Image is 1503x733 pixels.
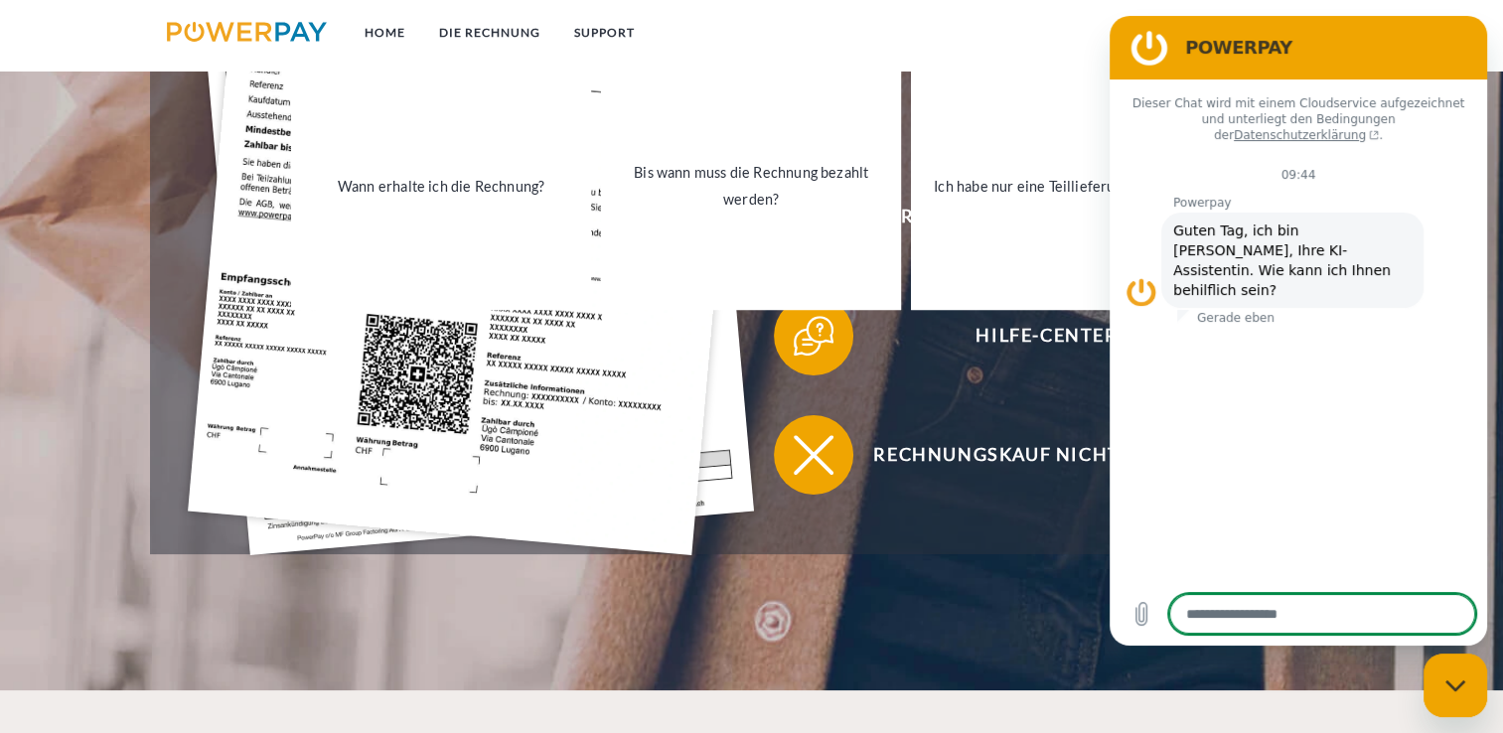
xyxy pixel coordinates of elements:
a: SUPPORT [557,15,652,51]
button: Rechnungskauf nicht möglich [774,415,1290,495]
img: qb_help.svg [789,311,838,361]
img: qb_close.svg [789,430,838,480]
iframe: Messaging-Fenster [1110,16,1487,646]
img: logo-powerpay.svg [167,22,327,42]
div: Bis wann muss die Rechnung bezahlt werden? [613,159,889,213]
span: Rechnungskauf nicht möglich [804,415,1290,495]
a: agb [1234,15,1295,51]
div: Wann erhalte ich die Rechnung? [303,173,579,200]
span: Hilfe-Center [804,296,1290,375]
iframe: Schaltfläche zum Öffnen des Messaging-Fensters; Konversation läuft [1424,654,1487,717]
a: DIE RECHNUNG [422,15,557,51]
div: Ich habe nur eine Teillieferung erhalten [923,173,1199,200]
a: Home [348,15,422,51]
button: Hilfe-Center [774,296,1290,375]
